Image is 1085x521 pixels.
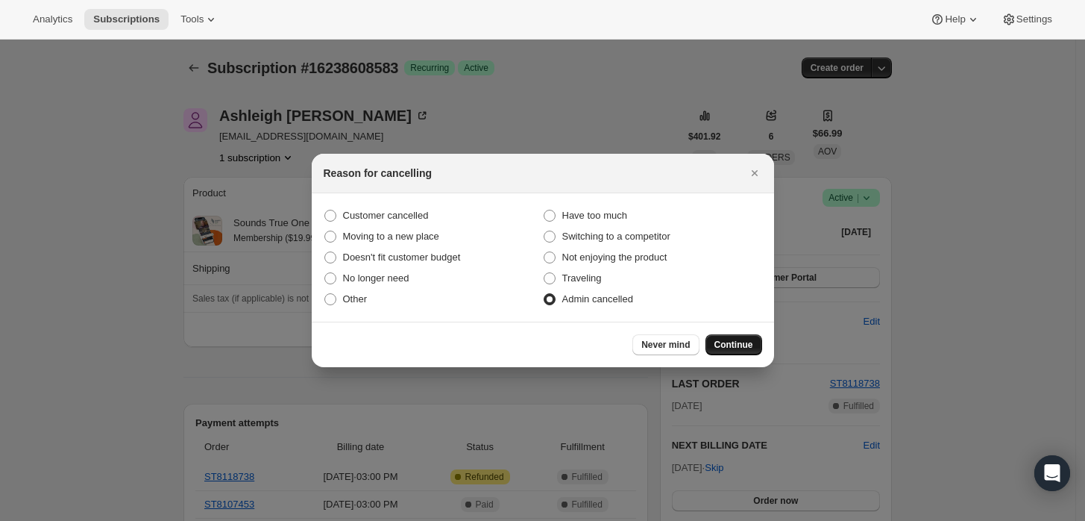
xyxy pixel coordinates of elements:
span: Admin cancelled [562,293,633,305]
span: No longer need [343,272,409,284]
span: Not enjoying the product [562,252,667,263]
button: Help [921,9,989,30]
span: Never mind [641,339,690,351]
button: Never mind [632,334,699,355]
span: Have too much [562,210,627,221]
span: Help [945,13,965,25]
button: Analytics [24,9,81,30]
span: Moving to a new place [343,231,439,242]
span: Doesn't fit customer budget [343,252,461,263]
h2: Reason for cancelling [324,166,432,181]
button: Close [744,163,765,184]
span: Traveling [562,272,602,284]
span: Settings [1016,13,1052,25]
span: Customer cancelled [343,210,429,221]
span: Switching to a competitor [562,231,670,242]
div: Open Intercom Messenger [1034,455,1070,491]
span: Subscriptions [93,13,160,25]
span: Continue [714,339,753,351]
button: Continue [705,334,762,355]
button: Tools [172,9,227,30]
button: Settings [993,9,1061,30]
span: Other [343,293,368,305]
span: Tools [180,13,204,25]
button: Subscriptions [84,9,169,30]
span: Analytics [33,13,72,25]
